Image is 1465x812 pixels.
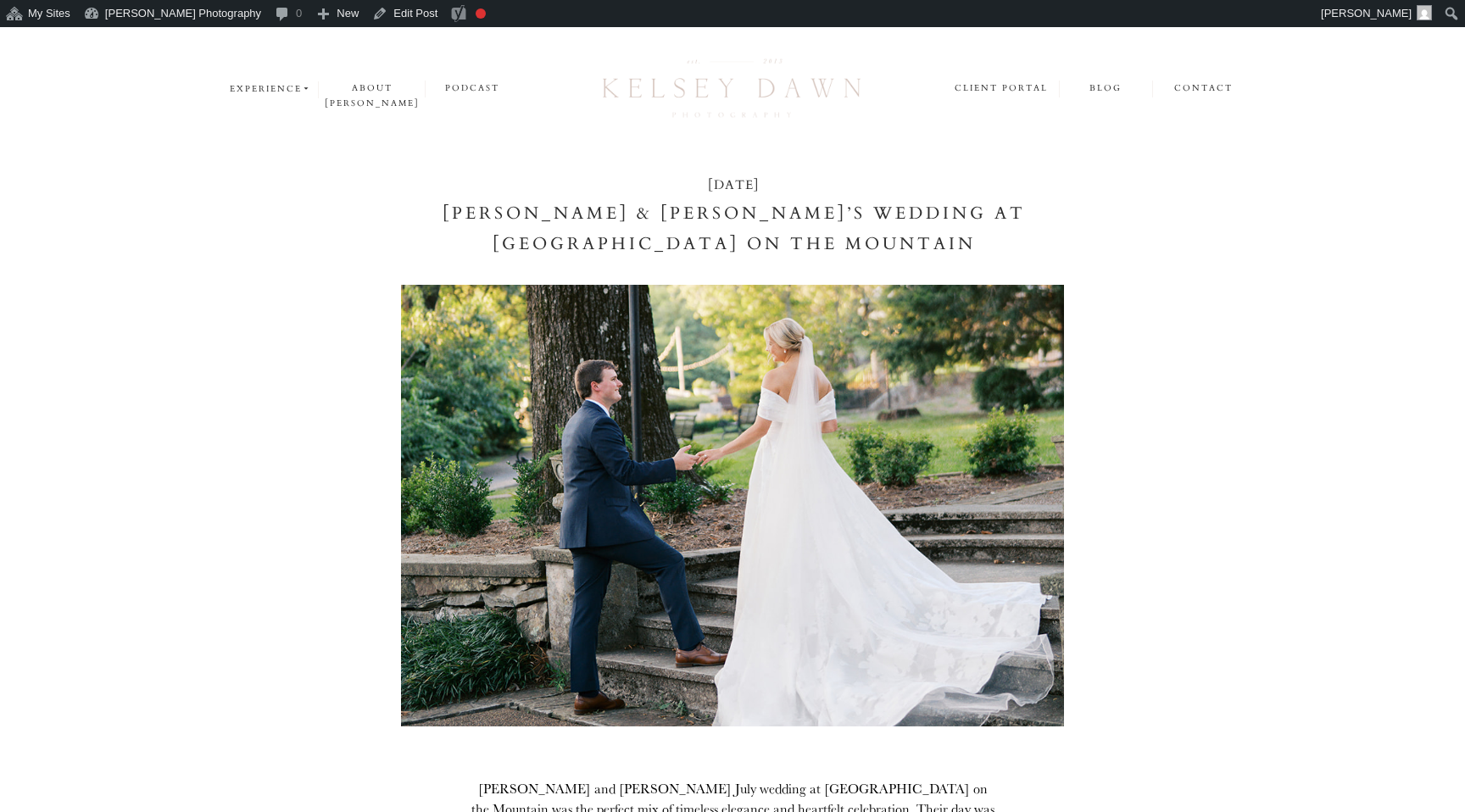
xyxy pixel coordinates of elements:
[955,81,1050,98] a: client portal
[476,8,486,19] div: Needs improvement
[1321,7,1412,19] span: [PERSON_NAME]
[1059,81,1151,97] a: blog
[426,81,519,97] a: podcast
[363,198,1105,259] h1: [PERSON_NAME] & [PERSON_NAME]’s Wedding at [GEOGRAPHIC_DATA] on the Mountain
[319,81,425,97] a: about [PERSON_NAME]
[1174,81,1234,97] a: contact
[667,174,800,197] p: [DATE]
[230,81,312,97] a: experience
